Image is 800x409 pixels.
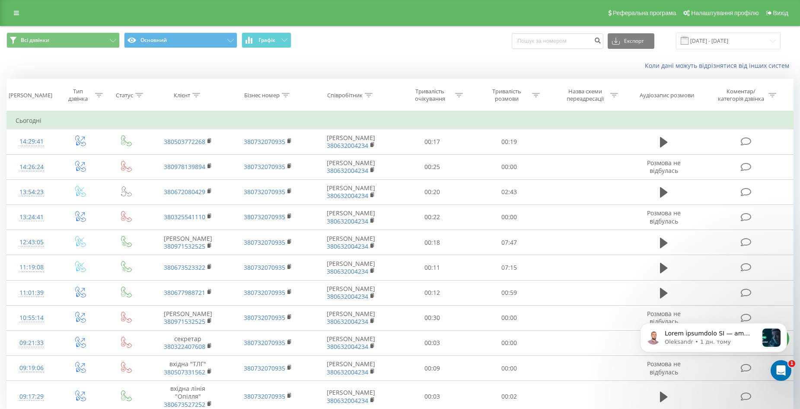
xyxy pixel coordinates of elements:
[242,32,291,48] button: Графік
[394,154,471,179] td: 00:25
[174,92,190,99] div: Клієнт
[327,342,368,351] a: 380632004234
[148,305,228,330] td: [PERSON_NAME]
[164,137,205,146] a: 380503772268
[16,159,47,176] div: 14:26:24
[308,330,394,355] td: [PERSON_NAME]
[21,37,49,44] span: Всі дзвінки
[471,280,548,305] td: 00:59
[471,305,548,330] td: 00:00
[244,188,285,196] a: 380732070935
[308,255,394,280] td: [PERSON_NAME]
[308,280,394,305] td: [PERSON_NAME]
[258,37,275,43] span: Графік
[164,317,205,326] a: 380971532525
[716,88,766,102] div: Коментар/категорія дзвінка
[164,213,205,221] a: 380325541110
[471,330,548,355] td: 00:00
[164,288,205,297] a: 380677988721
[116,92,133,99] div: Статус
[394,356,471,381] td: 00:09
[773,10,788,16] span: Вихід
[788,360,795,367] span: 1
[244,339,285,347] a: 380732070935
[407,88,453,102] div: Тривалість очікування
[9,92,52,99] div: [PERSON_NAME]
[6,32,120,48] button: Всі дзвінки
[164,400,205,409] a: 380673527252
[394,280,471,305] td: 00:12
[562,88,608,102] div: Назва схеми переадресації
[16,360,47,377] div: 09:19:06
[327,267,368,275] a: 380632004234
[164,342,205,351] a: 380322407608
[16,284,47,301] div: 11:01:39
[613,10,676,16] span: Реферальна програма
[394,255,471,280] td: 00:11
[691,10,759,16] span: Налаштування профілю
[244,364,285,372] a: 380732070935
[327,242,368,250] a: 380632004234
[484,88,530,102] div: Тривалість розмови
[471,129,548,154] td: 00:19
[640,92,694,99] div: Аудіозапис розмови
[244,288,285,297] a: 380732070935
[164,242,205,250] a: 380971532525
[308,179,394,204] td: [PERSON_NAME]
[771,360,791,381] iframe: Intercom live chat
[394,204,471,230] td: 00:22
[308,356,394,381] td: [PERSON_NAME]
[327,368,368,376] a: 380632004234
[244,163,285,171] a: 380732070935
[16,335,47,351] div: 09:21:33
[16,209,47,226] div: 13:24:41
[308,230,394,255] td: [PERSON_NAME]
[16,234,47,251] div: 12:43:05
[471,154,548,179] td: 00:00
[164,163,205,171] a: 380978139894
[308,305,394,330] td: [PERSON_NAME]
[471,255,548,280] td: 07:15
[148,330,228,355] td: секретар
[308,154,394,179] td: [PERSON_NAME]
[244,213,285,221] a: 380732070935
[148,230,228,255] td: [PERSON_NAME]
[512,33,603,49] input: Пошук за номером
[16,133,47,150] div: 14:29:41
[394,179,471,204] td: 00:20
[327,317,368,326] a: 380632004234
[164,368,205,376] a: 380507331562
[327,166,368,175] a: 380632004234
[148,356,228,381] td: вхідна "ТЛГ"
[471,179,548,204] td: 02:43
[124,32,237,48] button: Основний
[308,129,394,154] td: [PERSON_NAME]
[471,204,548,230] td: 00:00
[327,192,368,200] a: 380632004234
[647,159,681,175] span: Розмова не відбулась
[394,330,471,355] td: 00:03
[16,184,47,201] div: 13:54:23
[327,141,368,150] a: 380632004234
[394,305,471,330] td: 00:30
[164,188,205,196] a: 380672080429
[394,230,471,255] td: 00:18
[7,112,794,129] td: Сьогодні
[16,388,47,405] div: 09:17:29
[16,259,47,276] div: 11:19:08
[647,209,681,225] span: Розмова не відбулась
[244,313,285,322] a: 380732070935
[608,33,654,49] button: Експорт
[244,238,285,246] a: 380732070935
[244,137,285,146] a: 380732070935
[244,392,285,400] a: 380732070935
[16,310,47,326] div: 10:55:14
[64,88,93,102] div: Тип дзвінка
[627,306,800,386] iframe: Intercom notifications повідомлення
[308,204,394,230] td: [PERSON_NAME]
[244,92,280,99] div: Бізнес номер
